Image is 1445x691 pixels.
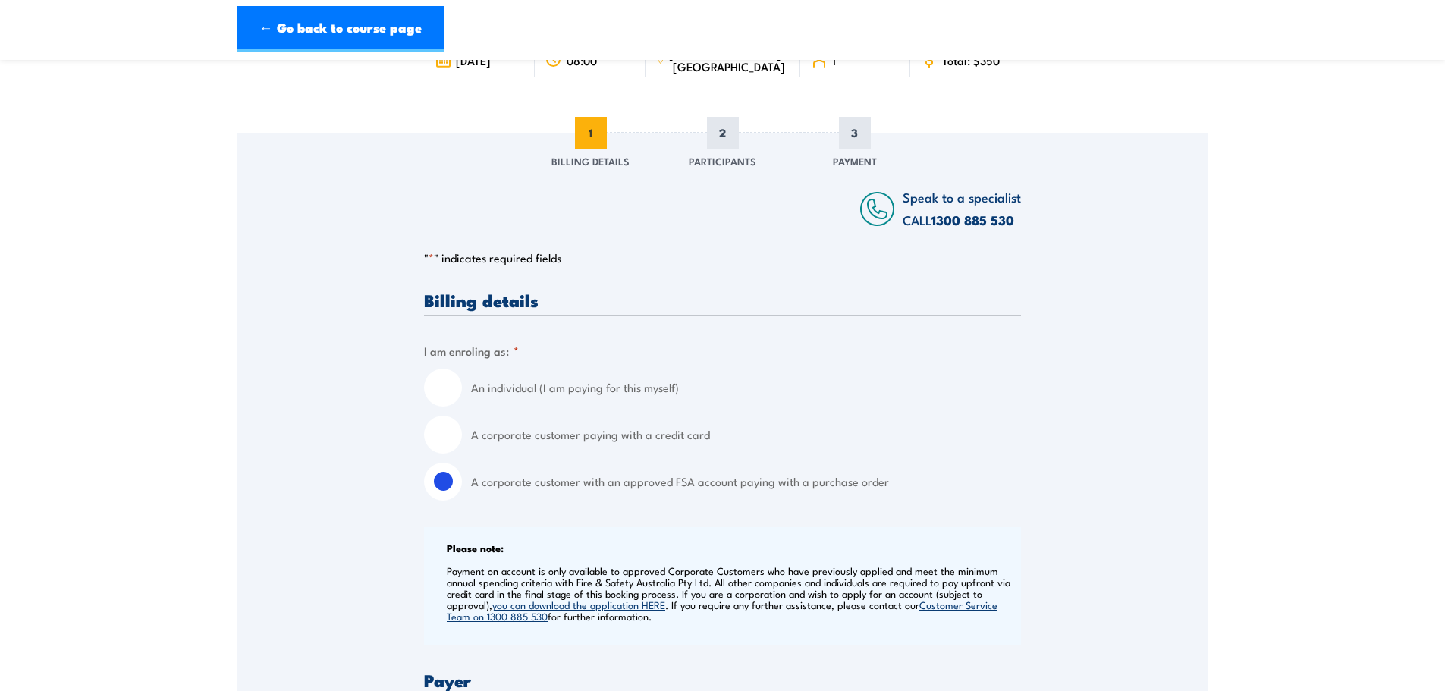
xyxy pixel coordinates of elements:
[492,598,665,611] a: you can download the application HERE
[456,54,491,67] span: [DATE]
[424,671,1021,689] h3: Payer
[471,369,1021,407] label: An individual (I am paying for this myself)
[903,187,1021,229] span: Speak to a specialist CALL
[839,117,871,149] span: 3
[447,598,997,623] a: Customer Service Team on 1300 885 530
[447,565,1017,622] p: Payment on account is only available to approved Corporate Customers who have previously applied ...
[707,117,739,149] span: 2
[471,463,1021,501] label: A corporate customer with an approved FSA account paying with a purchase order
[567,54,597,67] span: 08:00
[931,210,1014,230] a: 1300 885 530
[832,54,836,67] span: 1
[942,54,1000,67] span: Total: $350
[833,153,877,168] span: Payment
[471,416,1021,454] label: A corporate customer paying with a credit card
[424,250,1021,265] p: " " indicates required fields
[551,153,630,168] span: Billing Details
[689,153,756,168] span: Participants
[424,291,1021,309] h3: Billing details
[669,47,790,73] span: [GEOGRAPHIC_DATA] - [GEOGRAPHIC_DATA]
[237,6,444,52] a: ← Go back to course page
[447,540,504,555] b: Please note:
[575,117,607,149] span: 1
[424,342,519,360] legend: I am enroling as:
